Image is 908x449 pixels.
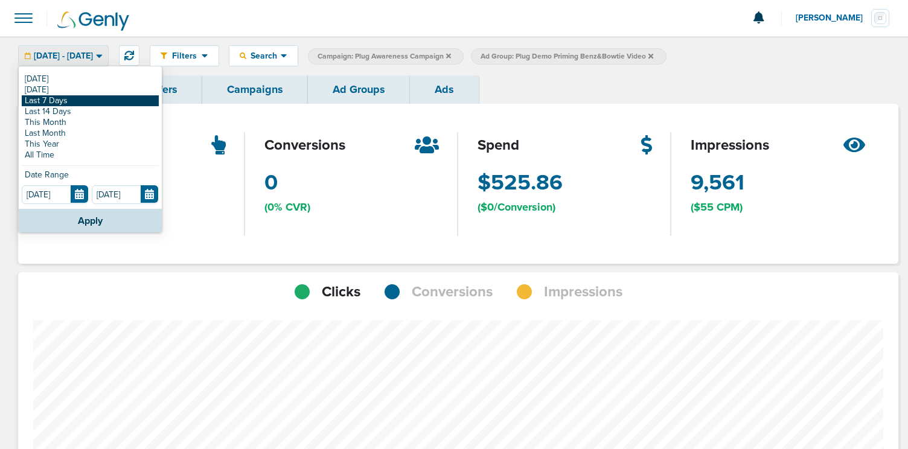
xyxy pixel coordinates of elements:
span: Impressions [544,282,622,302]
div: Date Range [22,171,159,185]
span: ($55 CPM) [691,200,743,215]
a: All Time [22,150,159,161]
a: Offers [122,75,202,104]
span: conversions [264,135,345,156]
button: Apply [19,209,162,232]
a: Last 7 Days [22,95,159,106]
a: Ad Groups [308,75,410,104]
a: [DATE] [22,74,159,84]
span: [PERSON_NAME] [796,14,871,22]
span: 9,561 [691,168,744,198]
img: Genly [57,11,129,31]
span: (0% CVR) [264,200,310,215]
span: Search [246,51,281,61]
span: Campaign: Plug Awareness Campaign [318,51,451,62]
a: Last 14 Days [22,106,159,117]
span: ($0/Conversion) [478,200,555,215]
span: [DATE] - [DATE] [34,52,93,60]
span: $525.86 [478,168,563,198]
span: Clicks [322,282,360,302]
a: This Year [22,139,159,150]
a: Ads [410,75,479,104]
span: Ad Group: Plug Demo Priming Benz&Bowtie Video [481,51,653,62]
a: [DATE] [22,84,159,95]
span: spend [478,135,519,156]
span: Filters [167,51,202,61]
a: Dashboard [18,75,122,104]
span: Conversions [412,282,493,302]
span: 0 [264,168,278,198]
a: Last Month [22,128,159,139]
span: impressions [691,135,769,156]
a: Campaigns [202,75,308,104]
a: This Month [22,117,159,128]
